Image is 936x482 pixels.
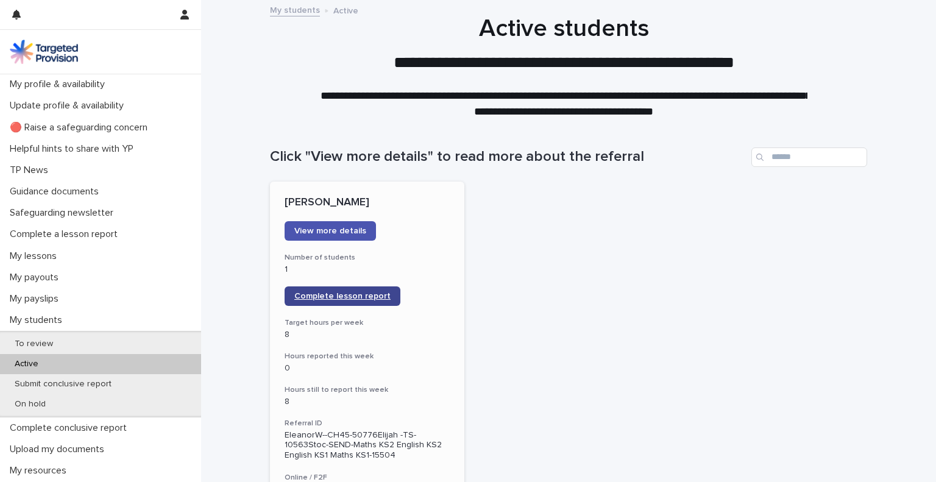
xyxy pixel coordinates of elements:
p: EleanorW--CH45-50776Elijah -TS-10563Stoc-SEND-Maths KS2 English KS2 English KS1 Maths KS1-15504 [285,430,450,461]
h3: Hours reported this week [285,352,450,361]
p: Guidance documents [5,186,108,197]
h3: Hours still to report this week [285,385,450,395]
a: Complete lesson report [285,286,400,306]
p: Upload my documents [5,444,114,455]
a: My students [270,2,320,16]
p: Safeguarding newsletter [5,207,123,219]
h3: Target hours per week [285,318,450,328]
p: Update profile & availability [5,100,133,112]
p: 8 [285,330,450,340]
p: Complete a lesson report [5,229,127,240]
p: My students [5,314,72,326]
p: To review [5,339,63,349]
img: M5nRWzHhSzIhMunXDL62 [10,40,78,64]
p: Complete conclusive report [5,422,136,434]
a: View more details [285,221,376,241]
p: 🔴 Raise a safeguarding concern [5,122,157,133]
h3: Referral ID [285,419,450,428]
p: 0 [285,363,450,374]
p: On hold [5,399,55,409]
p: Active [5,359,48,369]
p: Submit conclusive report [5,379,121,389]
p: My lessons [5,250,66,262]
p: My profile & availability [5,79,115,90]
p: 1 [285,264,450,275]
input: Search [751,147,867,167]
p: My payouts [5,272,68,283]
h1: Active students [265,14,862,43]
span: View more details [294,227,366,235]
p: Active [333,3,358,16]
h1: Click "View more details" to read more about the referral [270,148,746,166]
p: My resources [5,465,76,477]
h3: Number of students [285,253,450,263]
p: Helpful hints to share with YP [5,143,143,155]
p: 8 [285,397,450,407]
p: [PERSON_NAME] [285,196,450,210]
p: TP News [5,165,58,176]
span: Complete lesson report [294,292,391,300]
p: My payslips [5,293,68,305]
